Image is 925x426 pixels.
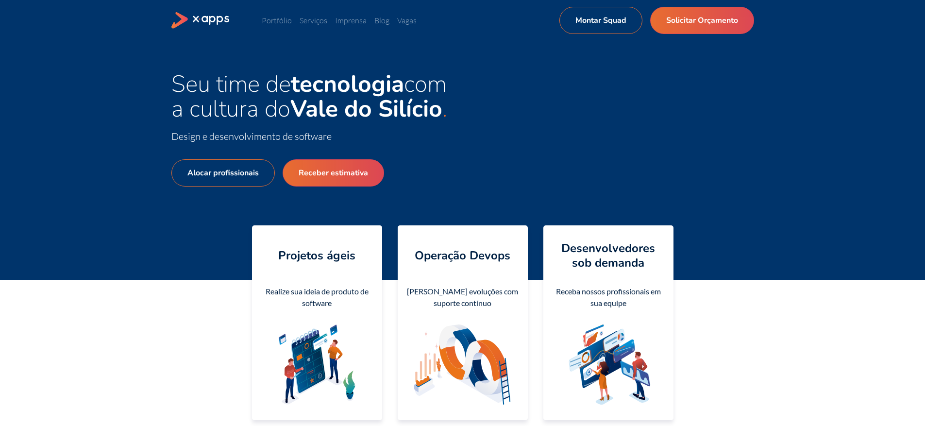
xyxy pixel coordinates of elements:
[405,286,520,309] div: [PERSON_NAME] evoluções com suporte contínuo
[291,68,404,100] strong: tecnologia
[260,286,374,309] div: Realize sua ideia de produto de software
[171,130,332,142] span: Design e desenvolvimento de software
[335,16,367,25] a: Imprensa
[171,68,447,125] span: Seu time de com a cultura do
[290,93,442,125] strong: Vale do Silício
[650,7,754,34] a: Solicitar Orçamento
[283,159,384,187] a: Receber estimativa
[551,286,666,309] div: Receba nossos profissionais em sua equipe
[415,248,510,263] h4: Operação Devops
[171,159,275,187] a: Alocar profissionais
[397,16,417,25] a: Vagas
[300,16,327,25] a: Serviços
[278,248,355,263] h4: Projetos ágeis
[551,241,666,270] h4: Desenvolvedores sob demanda
[559,7,642,34] a: Montar Squad
[262,16,292,25] a: Portfólio
[374,16,389,25] a: Blog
